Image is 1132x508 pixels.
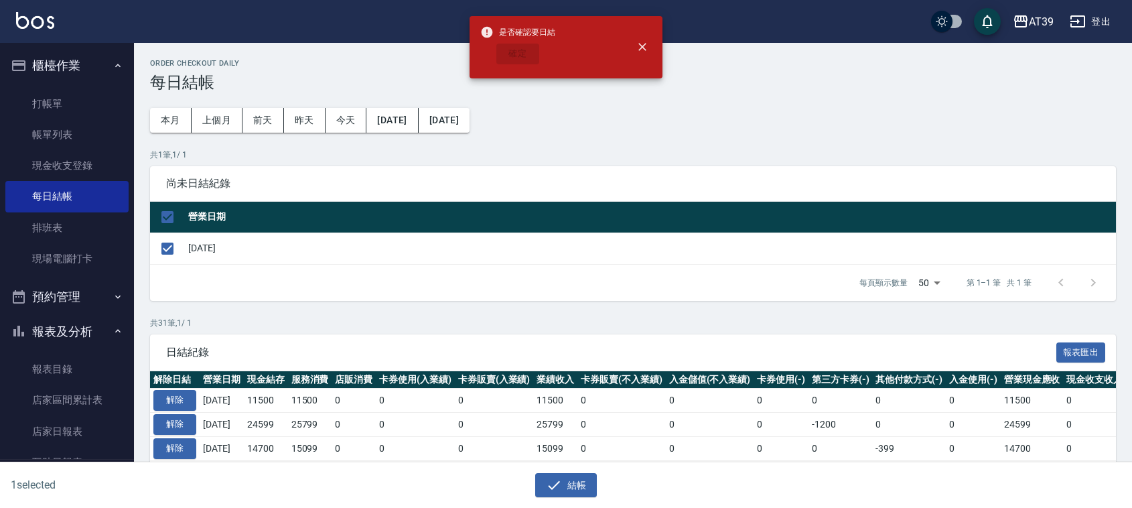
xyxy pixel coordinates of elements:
td: 0 [1063,436,1126,460]
td: 0 [332,389,376,413]
h6: 1 selected [11,477,281,493]
p: 共 31 筆, 1 / 1 [150,317,1116,329]
th: 卡券使用(入業績) [376,371,455,389]
td: 0 [1063,389,1126,413]
td: 13249 [244,460,288,485]
td: 640 [332,460,376,485]
th: 其他付款方式(-) [872,371,946,389]
th: 卡券販賣(不入業績) [577,371,666,389]
td: 11500 [288,389,332,413]
th: 營業日期 [200,371,244,389]
a: 現金收支登錄 [5,150,129,181]
button: 櫃檯作業 [5,48,129,83]
th: 營業日期 [185,202,1116,233]
span: 是否確認要日結 [480,25,555,39]
td: 0 [1063,413,1126,437]
td: 0 [872,413,946,437]
p: 第 1–1 筆 共 1 筆 [967,277,1032,289]
td: 0 [754,436,808,460]
span: 日結紀錄 [166,346,1056,359]
td: 0 [808,460,873,485]
a: 報表目錄 [5,354,129,385]
button: 本月 [150,108,192,133]
button: 前天 [242,108,284,133]
th: 現金收支收入 [1063,371,1126,389]
td: 0 [666,436,754,460]
td: 17148 [288,460,332,485]
td: 17788 [533,460,577,485]
td: 0 [666,460,754,485]
td: 0 [946,389,1001,413]
td: 0 [666,413,754,437]
td: 25799 [288,413,332,437]
th: 入金使用(-) [946,371,1001,389]
td: 15099 [533,436,577,460]
td: 0 [577,460,666,485]
td: 0 [1063,460,1126,485]
a: 報表匯出 [1056,345,1106,358]
td: 0 [376,413,455,437]
td: 0 [455,460,534,485]
span: 尚未日結紀錄 [166,177,1100,190]
td: [DATE] [200,436,244,460]
button: [DATE] [419,108,470,133]
button: 解除 [153,438,196,459]
th: 服務消費 [288,371,332,389]
a: 互助日報表 [5,447,129,478]
h2: Order checkout daily [150,59,1116,68]
a: 店家區間累計表 [5,385,129,416]
th: 店販消費 [332,371,376,389]
td: [DATE] [200,413,244,437]
td: 0 [946,460,1001,485]
td: 0 [332,413,376,437]
a: 打帳單 [5,88,129,119]
td: 0 [754,413,808,437]
td: 0 [376,436,455,460]
td: 0 [666,389,754,413]
td: 0 [872,389,946,413]
button: 昨天 [284,108,326,133]
button: [DATE] [366,108,418,133]
th: 現金結存 [244,371,288,389]
button: 預約管理 [5,279,129,314]
button: 報表匯出 [1056,342,1106,363]
td: 11500 [244,389,288,413]
td: [DATE] [200,460,244,485]
td: 25799 [533,413,577,437]
button: 報表及分析 [5,314,129,349]
a: 店家日報表 [5,416,129,447]
td: 0 [455,436,534,460]
td: 24599 [244,413,288,437]
td: 14700 [1001,436,1064,460]
button: close [628,32,657,62]
td: 0 [946,413,1001,437]
button: 結帳 [535,473,597,498]
p: 共 1 筆, 1 / 1 [150,149,1116,161]
button: AT39 [1007,8,1059,36]
td: 0 [754,460,808,485]
td: 0 [332,436,376,460]
th: 第三方卡券(-) [808,371,873,389]
td: 0 [946,436,1001,460]
a: 帳單列表 [5,119,129,150]
td: 0 [808,436,873,460]
td: [DATE] [200,389,244,413]
button: 今天 [326,108,367,133]
td: 0 [577,413,666,437]
td: [DATE] [185,233,1116,264]
th: 業績收入 [533,371,577,389]
h3: 每日結帳 [150,73,1116,92]
th: 卡券使用(-) [754,371,808,389]
div: AT39 [1029,13,1054,30]
td: 0 [376,389,455,413]
div: 50 [913,265,945,301]
td: -399 [872,436,946,460]
td: 0 [455,389,534,413]
button: 登出 [1064,9,1116,34]
td: 15099 [288,436,332,460]
td: -1200 [808,413,873,437]
a: 每日結帳 [5,181,129,212]
td: -4539 [872,460,946,485]
p: 每頁顯示數量 [859,277,908,289]
a: 現場電腦打卡 [5,243,129,274]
